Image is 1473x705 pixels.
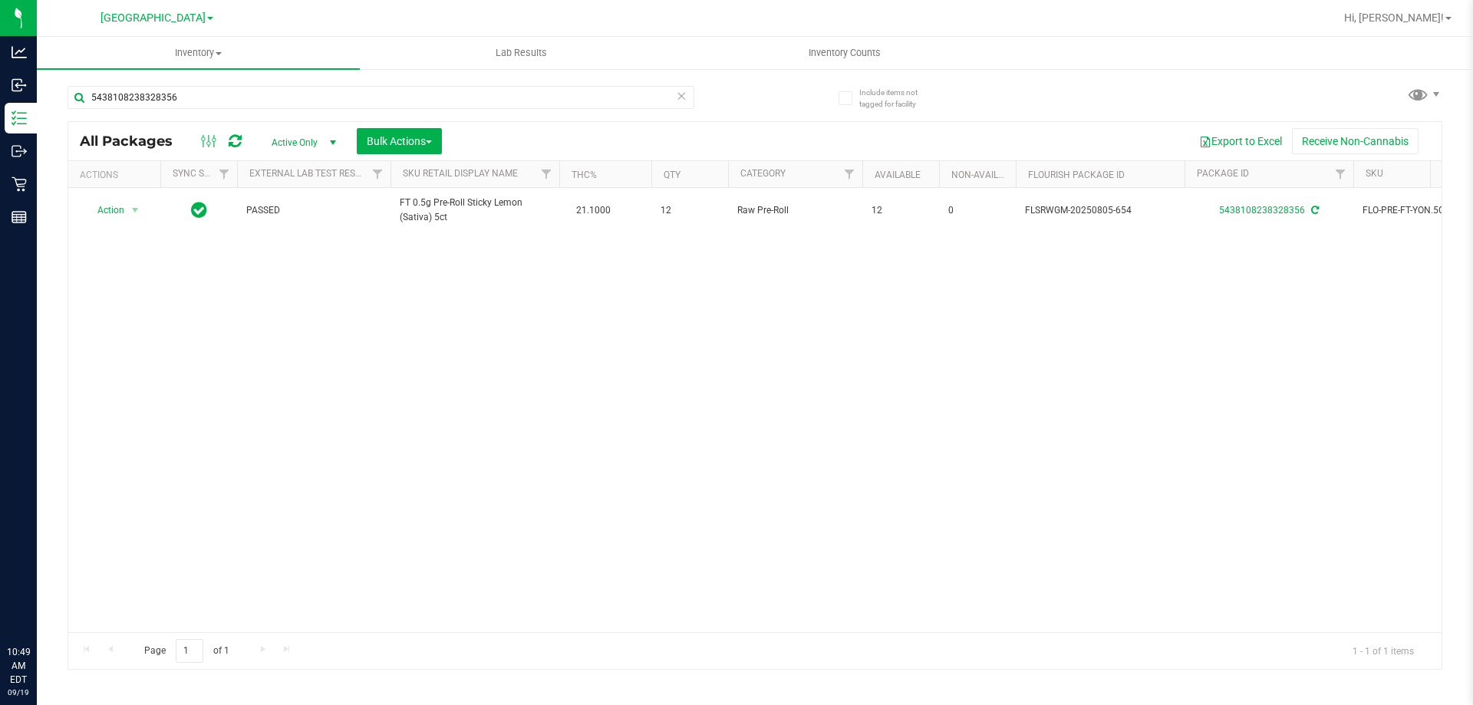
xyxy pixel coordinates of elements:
[365,161,390,187] a: Filter
[246,203,381,218] span: PASSED
[84,199,125,221] span: Action
[12,44,27,60] inline-svg: Analytics
[1197,168,1249,179] a: Package ID
[568,199,618,222] span: 21.1000
[176,639,203,663] input: 1
[740,168,786,179] a: Category
[676,86,687,106] span: Clear
[367,135,432,147] span: Bulk Actions
[191,199,207,221] span: In Sync
[1309,205,1319,216] span: Sync from Compliance System
[7,687,30,698] p: 09/19
[1328,161,1353,187] a: Filter
[661,203,719,218] span: 12
[1028,170,1125,180] a: Flourish Package ID
[126,199,145,221] span: select
[1344,12,1444,24] span: Hi, [PERSON_NAME]!
[1219,205,1305,216] a: 5438108238328356
[68,86,694,109] input: Search Package ID, Item Name, SKU, Lot or Part Number...
[212,161,237,187] a: Filter
[1340,639,1426,662] span: 1 - 1 of 1 items
[1292,128,1419,154] button: Receive Non-Cannabis
[360,37,683,69] a: Lab Results
[737,203,853,218] span: Raw Pre-Roll
[837,161,862,187] a: Filter
[951,170,1020,180] a: Non-Available
[859,87,936,110] span: Include items not tagged for facility
[683,37,1006,69] a: Inventory Counts
[15,582,61,628] iframe: Resource center
[7,645,30,687] p: 10:49 AM EDT
[80,133,188,150] span: All Packages
[37,46,360,60] span: Inventory
[12,209,27,225] inline-svg: Reports
[101,12,206,25] span: [GEOGRAPHIC_DATA]
[12,143,27,159] inline-svg: Outbound
[37,37,360,69] a: Inventory
[12,77,27,93] inline-svg: Inbound
[1025,203,1175,218] span: FLSRWGM-20250805-654
[131,639,242,663] span: Page of 1
[400,196,550,225] span: FT 0.5g Pre-Roll Sticky Lemon (Sativa) 5ct
[1366,168,1383,179] a: SKU
[948,203,1007,218] span: 0
[12,176,27,192] inline-svg: Retail
[572,170,597,180] a: THC%
[1189,128,1292,154] button: Export to Excel
[534,161,559,187] a: Filter
[80,170,154,180] div: Actions
[357,128,442,154] button: Bulk Actions
[173,168,232,179] a: Sync Status
[12,110,27,126] inline-svg: Inventory
[403,168,518,179] a: Sku Retail Display Name
[872,203,930,218] span: 12
[788,46,901,60] span: Inventory Counts
[249,168,370,179] a: External Lab Test Result
[475,46,568,60] span: Lab Results
[664,170,680,180] a: Qty
[875,170,921,180] a: Available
